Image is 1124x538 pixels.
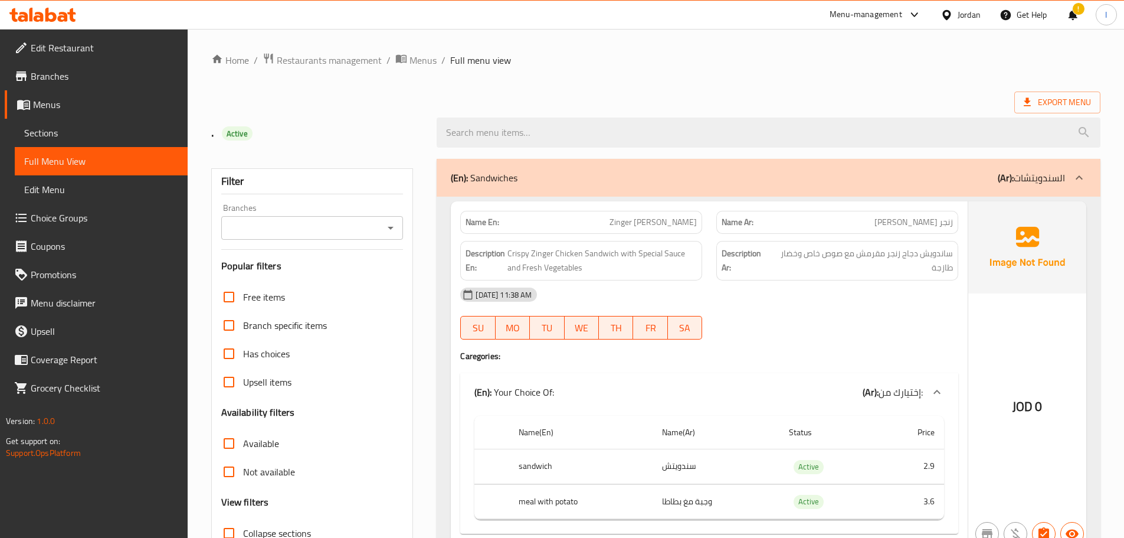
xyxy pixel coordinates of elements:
[1024,95,1091,110] span: Export Menu
[6,433,60,449] span: Get support on:
[794,495,824,508] span: Active
[638,319,663,337] span: FR
[653,416,779,449] th: Name(Ar)
[221,406,295,419] h3: Availability filters
[221,259,404,273] h3: Popular filters
[474,385,554,399] p: Your Choice Of:
[437,118,1100,148] input: search
[878,484,944,519] td: 3.6
[6,445,81,461] a: Support.OpsPlatform
[254,53,258,67] li: /
[794,460,824,474] span: Active
[466,319,490,337] span: SU
[395,53,437,68] a: Menus
[5,34,188,62] a: Edit Restaurant
[222,126,253,141] div: Active
[382,220,399,236] button: Open
[722,216,753,229] strong: Name Ar:
[211,53,249,67] a: Home
[451,171,517,185] p: Sandwiches
[222,128,253,139] span: Active
[15,147,188,175] a: Full Menu View
[5,204,188,232] a: Choice Groups
[460,350,958,362] h4: Caregories:
[450,53,511,67] span: Full menu view
[243,375,291,389] span: Upsell items
[565,316,599,340] button: WE
[37,413,55,429] span: 1.0.0
[958,8,981,21] div: Jordan
[507,246,697,275] span: Crispy Zinger Chicken Sandwich with Special Sauce and Fresh Vegetables
[1014,92,1100,113] span: Export Menu
[668,316,702,340] button: SA
[794,460,824,474] div: Active
[874,216,953,229] span: زنجر [PERSON_NAME]
[633,316,667,340] button: FR
[221,169,404,194] div: Filter
[474,383,491,401] b: (En):
[15,175,188,204] a: Edit Menu
[243,290,285,304] span: Free items
[530,316,564,340] button: TU
[722,246,769,275] strong: Description Ar:
[460,373,958,411] div: (En): Your Choice Of:(Ar):إختيارك من:
[5,345,188,374] a: Coverage Report
[5,232,188,260] a: Coupons
[409,53,437,67] span: Menus
[5,374,188,402] a: Grocery Checklist
[31,41,178,55] span: Edit Restaurant
[386,53,391,67] li: /
[451,169,468,187] b: (En):
[599,316,633,340] button: TH
[535,319,559,337] span: TU
[474,416,944,520] table: choices table
[211,123,423,141] h2: .
[31,239,178,253] span: Coupons
[609,216,697,229] span: Zinger [PERSON_NAME]
[243,347,290,361] span: Has choices
[277,53,382,67] span: Restaurants management
[31,324,178,338] span: Upsell
[604,319,628,337] span: TH
[5,90,188,119] a: Menus
[509,416,653,449] th: Name(En)
[460,411,958,534] div: (En): Sandwiches(Ar):السندويتشات
[879,383,923,401] span: إختيارك من:
[653,484,779,519] td: وجبة مغ بطاطا
[569,319,594,337] span: WE
[31,296,178,310] span: Menu disclaimer
[31,381,178,395] span: Grocery Checklist
[5,317,188,345] a: Upsell
[673,319,697,337] span: SA
[15,119,188,147] a: Sections
[24,154,178,168] span: Full Menu View
[5,289,188,317] a: Menu disclaimer
[5,62,188,90] a: Branches
[221,495,269,509] h3: View filters
[500,319,525,337] span: MO
[263,53,382,68] a: Restaurants management
[24,182,178,197] span: Edit Menu
[998,169,1014,187] b: (Ar):
[437,159,1100,197] div: (En): Sandwiches(Ar):السندويتشات
[33,97,178,112] span: Menus
[863,383,879,401] b: (Ar):
[771,246,953,275] span: ساندويش دجاج زنجر مقرمش مع صوص خاص وخضار طازجة
[509,484,653,519] th: meal with potato
[878,449,944,484] td: 2.9
[471,289,536,301] span: [DATE] 11:38 AM
[243,436,279,451] span: Available
[653,449,779,484] td: سندويتش
[441,53,445,67] li: /
[466,246,505,275] strong: Description En:
[31,211,178,225] span: Choice Groups
[31,69,178,83] span: Branches
[779,416,878,449] th: Status
[6,413,35,429] span: Version:
[998,171,1065,185] p: السندويتشات
[31,268,178,282] span: Promotions
[509,449,653,484] th: sandwich
[794,495,824,509] div: Active
[211,53,1100,68] nav: breadcrumb
[830,8,902,22] div: Menu-management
